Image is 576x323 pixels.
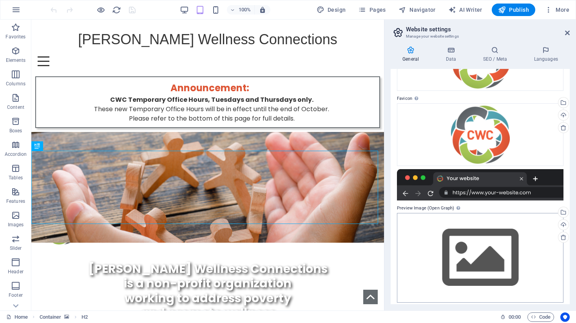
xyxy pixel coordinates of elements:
span: AI Writer [448,6,482,14]
p: Tables [9,175,23,181]
button: Code [527,312,554,322]
div: Select files from the file manager, stock photos, or upload file(s) [397,213,563,303]
span: Publish [498,6,529,14]
span: Design [317,6,346,14]
p: Accordion [5,151,27,157]
button: Navigator [395,4,439,16]
span: : [514,314,515,320]
button: Usercentrics [560,312,570,322]
p: Images [8,222,24,228]
p: Features [6,198,25,204]
h4: Languages [522,46,570,63]
button: Pages [355,4,389,16]
i: On resize automatically adjust zoom level to fit chosen device. [259,6,266,13]
p: Footer [9,292,23,298]
span: Navigator [398,6,436,14]
label: Favicon [397,94,563,103]
span: Click to select. Double-click to edit [40,312,62,322]
p: Boxes [9,128,22,134]
label: Preview Image (Open Graph) [397,204,563,213]
span: Pages [358,6,386,14]
span: Code [531,312,551,322]
h6: Session time [500,312,521,322]
p: Elements [6,57,26,63]
span: Click to select. Double-click to edit [82,312,88,322]
p: Slider [10,245,22,251]
p: Header [8,269,24,275]
button: Click here to leave preview mode and continue editing [96,5,105,14]
h6: 100% [239,5,251,14]
div: 620ad532a275662669be3b23_CWC-Logo-Square.png [397,103,563,166]
h2: Website settings [406,26,570,33]
button: Design [313,4,349,16]
a: Click to cancel selection. Double-click to open Pages [6,312,28,322]
button: AI Writer [445,4,485,16]
button: reload [112,5,121,14]
button: More [542,4,572,16]
h3: Manage your website settings [406,33,554,40]
p: Columns [6,81,25,87]
button: 100% [227,5,255,14]
i: This element contains a background [64,315,69,319]
p: Favorites [5,34,25,40]
div: Design (Ctrl+Alt+Y) [313,4,349,16]
button: Publish [492,4,535,16]
p: Content [7,104,24,110]
h4: SEO / Meta [471,46,522,63]
i: Reload page [112,5,121,14]
span: More [545,6,569,14]
span: 00 00 [509,312,521,322]
h4: Data [434,46,471,63]
nav: breadcrumb [40,312,88,322]
h4: General [391,46,434,63]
